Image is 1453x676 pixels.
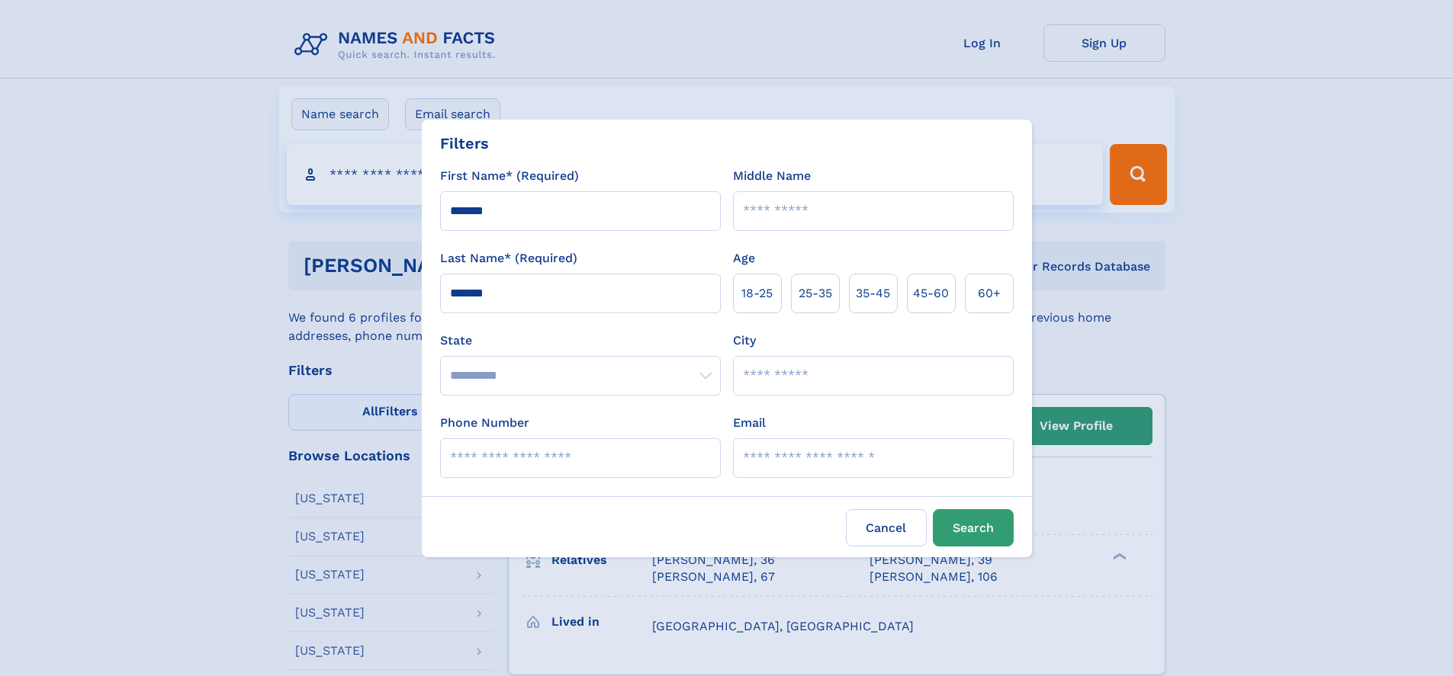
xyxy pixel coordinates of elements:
[440,167,579,185] label: First Name* (Required)
[913,284,949,303] span: 45‑60
[933,509,1014,546] button: Search
[440,332,721,350] label: State
[440,414,529,432] label: Phone Number
[978,284,1001,303] span: 60+
[733,414,766,432] label: Email
[741,284,773,303] span: 18‑25
[440,249,577,268] label: Last Name* (Required)
[846,509,927,546] label: Cancel
[733,249,755,268] label: Age
[733,167,811,185] label: Middle Name
[856,284,890,303] span: 35‑45
[440,132,489,155] div: Filters
[799,284,832,303] span: 25‑35
[733,332,756,350] label: City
